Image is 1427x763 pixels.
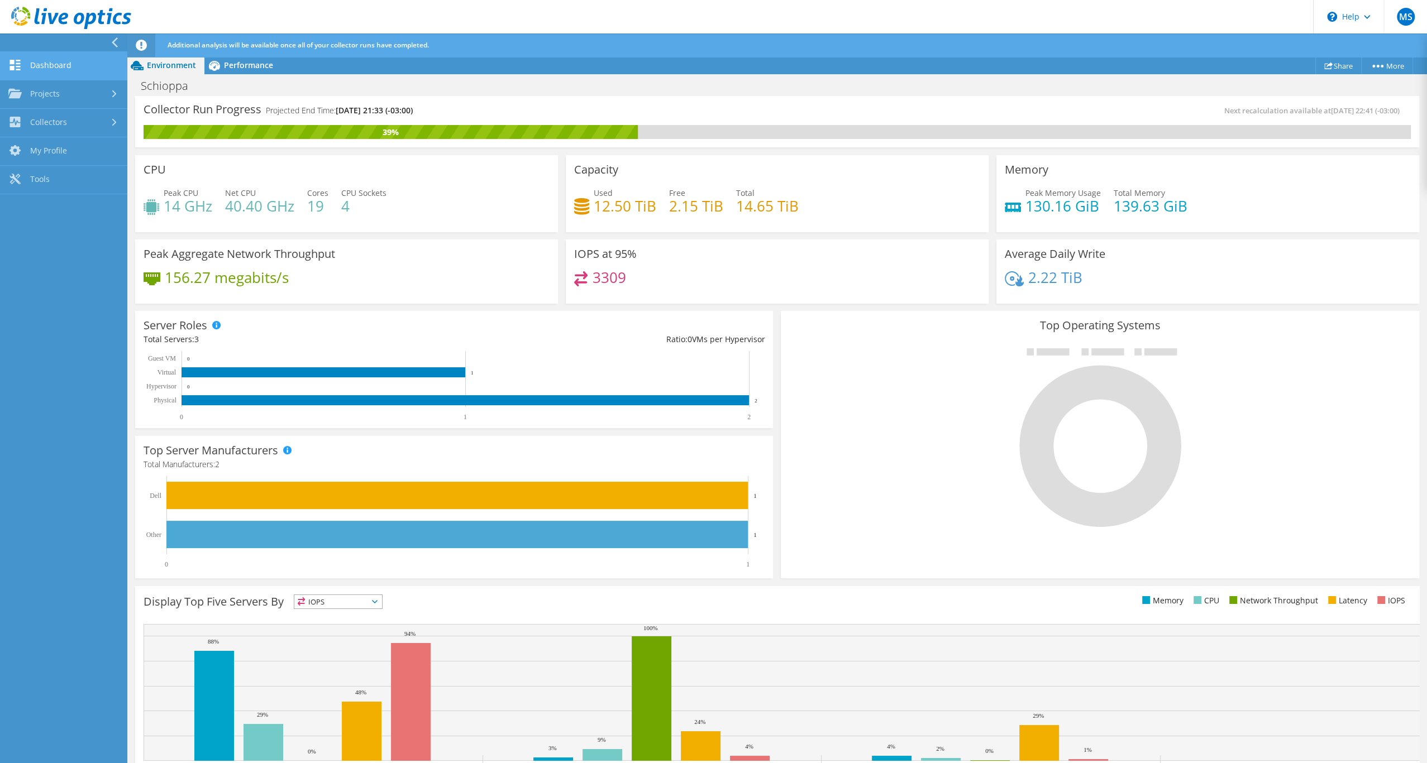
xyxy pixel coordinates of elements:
text: 29% [257,711,268,718]
h3: Top Server Manufacturers [144,444,278,457]
h4: 40.40 GHz [225,200,294,212]
span: CPU Sockets [341,188,386,198]
span: Free [669,188,685,198]
h4: 2.15 TiB [669,200,723,212]
h3: Server Roles [144,319,207,332]
text: 0 [165,560,168,568]
h4: 3309 [593,271,626,284]
text: 1 [464,413,467,421]
text: Hypervisor [146,382,176,390]
li: Latency [1325,594,1367,607]
h4: 156.27 megabits/s [165,271,289,284]
span: [DATE] 21:33 (-03:00) [336,105,413,116]
span: Performance [224,60,273,70]
h3: CPU [144,164,166,176]
span: [DATE] 22:41 (-03:00) [1331,105,1400,116]
span: Peak CPU [164,188,198,198]
span: Total [736,188,755,198]
text: 88% [208,638,219,645]
span: MS [1397,8,1415,26]
span: Cores [307,188,328,198]
li: IOPS [1374,594,1405,607]
span: Peak Memory Usage [1025,188,1101,198]
text: 0 [180,413,183,421]
span: Total Memory [1114,188,1165,198]
h4: Projected End Time: [266,104,413,117]
h4: 139.63 GiB [1114,200,1187,212]
span: Next recalculation available at [1224,105,1405,116]
a: Share [1315,57,1362,74]
text: 1 [471,370,474,376]
h3: Top Operating Systems [789,319,1410,332]
text: 4% [745,743,753,750]
li: CPU [1191,594,1219,607]
h4: Total Manufacturers: [144,458,765,471]
div: Total Servers: [144,333,454,345]
h4: 14.65 TiB [736,200,799,212]
h1: Schioppa [136,80,206,92]
h4: 4 [341,200,386,212]
text: Physical [154,396,176,404]
span: IOPS [294,595,382,608]
text: 1% [1084,746,1092,753]
text: 100% [643,625,658,631]
text: 9% [598,736,606,743]
h4: 12.50 TiB [594,200,656,212]
text: Virtual [158,368,176,376]
text: 2% [936,745,944,752]
div: 39% [144,126,638,138]
span: Environment [147,60,196,70]
text: 2 [747,413,751,421]
text: 0 [187,356,190,362]
svg: \n [1327,12,1337,22]
text: 0% [985,747,994,754]
text: 3% [548,745,557,751]
span: Net CPU [225,188,256,198]
text: Guest VM [148,354,176,362]
span: Used [594,188,613,198]
h3: Average Daily Write [1005,248,1105,260]
h3: Peak Aggregate Network Throughput [144,248,335,260]
h4: 130.16 GiB [1025,200,1101,212]
text: 94% [404,630,416,637]
text: Dell [150,492,161,500]
text: 1 [746,560,750,568]
h4: 2.22 TiB [1028,271,1082,284]
text: 1 [753,531,757,538]
div: Ratio: VMs per Hypervisor [454,333,765,345]
text: 48% [355,689,366,695]
text: Other [146,531,161,539]
text: 0% [308,748,316,755]
text: 29% [1033,712,1044,719]
h3: Capacity [574,164,618,176]
h3: Memory [1005,164,1048,176]
text: 4% [887,743,895,750]
h4: 19 [307,200,328,212]
li: Memory [1139,594,1183,607]
span: 0 [687,334,691,344]
h3: IOPS at 95% [574,248,637,260]
span: 3 [194,334,199,344]
span: 2 [215,459,219,469]
li: Network Throughput [1226,594,1318,607]
text: 1 [753,492,757,499]
text: 24% [694,718,705,725]
text: 0 [187,384,190,390]
a: More [1361,57,1413,74]
span: Additional analysis will be available once all of your collector runs have completed. [168,40,429,50]
text: 2 [755,398,757,404]
h4: 14 GHz [164,200,212,212]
